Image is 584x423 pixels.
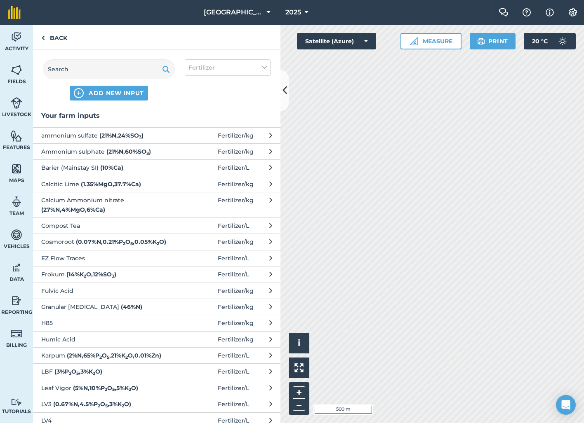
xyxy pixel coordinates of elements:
[107,355,109,360] sub: 5
[33,380,280,396] button: Leaf Vigor (5%N,10%P2O5,5%K2O)Fertilizer/L
[218,400,249,409] span: Fertilizer / L
[76,371,79,376] sub: 5
[81,180,141,188] strong: ( 1.35 % MgO , 37.7 % Ca )
[554,33,571,49] img: svg+xml;base64,PD94bWwgdmVyc2lvbj0iMS4wIiBlbmNvZGluZz0idXRmLTgiPz4KPCEtLSBHZW5lcmF0b3I6IEFkb2JlIE...
[293,386,305,399] button: +
[33,363,280,379] button: LBF (3%P2O5,3%K2O)Fertilizer/L
[105,387,107,392] sub: 2
[11,130,22,142] img: svg+xml;base64,PHN2ZyB4bWxucz0iaHR0cDovL3d3dy53My5vcmcvMjAwMC9zdmciIHdpZHRoPSI1NiIgaGVpZ2h0PSI2MC...
[112,387,115,392] sub: 5
[121,303,142,311] strong: ( 46 % N )
[100,164,123,171] strong: ( 10 % Ca )
[53,400,131,408] strong: ( 0.67 % N , 4.5 % P O , 3 % K O )
[532,33,548,49] span: 20 ° C
[89,89,144,97] span: ADD NEW INPUT
[218,335,254,344] span: Fertilizer / kg
[98,403,100,409] sub: 2
[162,64,170,74] img: svg+xml;base64,PHN2ZyB4bWxucz0iaHR0cDovL3d3dy53My5vcmcvMjAwMC9zdmciIHdpZHRoPSIxOSIgaGVpZ2h0PSIyNC...
[41,400,176,409] span: LV3
[218,286,254,295] span: Fertilizer / kg
[41,367,176,376] span: LBF
[297,33,376,49] button: Satellite (Azure)
[112,273,114,279] sub: 3
[11,97,22,109] img: svg+xml;base64,PD94bWwgdmVyc2lvbj0iMS4wIiBlbmNvZGluZz0idXRmLTgiPz4KPCEtLSBHZW5lcmF0b3I6IEFkb2JlIE...
[33,110,280,121] h3: Your farm inputs
[293,399,305,411] button: –
[11,31,22,43] img: svg+xml;base64,PD94bWwgdmVyc2lvbj0iMS4wIiBlbmNvZGluZz0idXRmLTgiPz4KPCEtLSBHZW5lcmF0b3I6IEFkb2JlIE...
[204,7,263,17] span: [GEOGRAPHIC_DATA]
[33,347,280,363] button: Karpum (2%N,65%P2O5,21%K2O,0.01%Zn)Fertilizer/L
[41,131,176,140] span: ammonium sulfate
[11,398,22,406] img: svg+xml;base64,PD94bWwgdmVyc2lvbj0iMS4wIiBlbmNvZGluZz0idXRmLTgiPz4KPCEtLSBHZW5lcmF0b3I6IEFkb2JlIE...
[11,196,22,208] img: svg+xml;base64,PD94bWwgdmVyc2lvbj0iMS4wIiBlbmNvZGluZz0idXRmLTgiPz4KPCEtLSBHZW5lcmF0b3I6IEFkb2JlIE...
[218,196,254,214] span: Fertilizer / kg
[33,283,280,299] button: Fulvic Acid Fertilizer/kg
[33,396,280,412] button: LV3 (0.67%N,4.5%P2O5,3%K2O)Fertilizer/L
[218,351,249,360] span: Fertilizer / L
[218,147,254,156] span: Fertilizer / kg
[41,180,176,189] span: Calcitic Lime
[139,134,141,140] sub: 3
[11,294,22,307] img: svg+xml;base64,PD94bWwgdmVyc2lvbj0iMS4wIiBlbmNvZGluZz0idXRmLTgiPz4KPCEtLSBHZW5lcmF0b3I6IEFkb2JlIE...
[84,273,86,279] sub: 2
[106,148,151,155] strong: ( 21 % N , 60 % SO )
[41,351,176,360] span: Karpum
[11,163,22,175] img: svg+xml;base64,PHN2ZyB4bWxucz0iaHR0cDovL3d3dy53My5vcmcvMjAwMC9zdmciIHdpZHRoPSI1NiIgaGVpZ2h0PSI2MC...
[54,368,102,375] strong: ( 3 % P O , 3 % K O )
[11,64,22,76] img: svg+xml;base64,PHN2ZyB4bWxucz0iaHR0cDovL3d3dy53My5vcmcvMjAwMC9zdmciIHdpZHRoPSI1NiIgaGVpZ2h0PSI2MC...
[41,237,176,246] span: Cosmoroot
[93,371,95,376] sub: 2
[289,333,309,353] button: i
[41,383,176,393] span: Leaf Vigor
[33,127,280,143] button: ammonium sulfate (21%N,24%SO3)Fertilizer/kg
[470,33,516,49] button: Print
[33,250,280,266] button: EZ Flow Traces Fertilizer/L
[218,318,254,327] span: Fertilizer / kg
[524,33,576,49] button: 20 °C
[218,254,249,263] span: Fertilizer / L
[298,338,300,348] span: i
[499,8,509,16] img: Two speech bubbles overlapping with the left bubble in the forefront
[41,302,176,311] span: Granular [MEDICAL_DATA]
[73,384,138,392] strong: ( 5 % N , 10 % P O , 5 % K O )
[33,331,280,347] button: Humic Acid Fertilizer/kg
[568,8,578,16] img: A cog icon
[67,352,161,359] strong: ( 2 % N , 65 % P O , 21 % K O , 0.01 % Zn )
[33,25,75,49] a: Back
[70,86,148,100] button: ADD NEW INPUT
[41,318,176,327] span: H85
[33,192,280,217] button: Calcium Ammonium nitrate (27%N,4%MgO,6%Ca)Fertilizer/kg
[11,229,22,241] img: svg+xml;base64,PD94bWwgdmVyc2lvbj0iMS4wIiBlbmNvZGluZz0idXRmLTgiPz4KPCEtLSBHZW5lcmF0b3I6IEFkb2JlIE...
[74,88,84,98] img: svg+xml;base64,PHN2ZyB4bWxucz0iaHR0cDovL3d3dy53My5vcmcvMjAwMC9zdmciIHdpZHRoPSIxNCIgaGVpZ2h0PSIyNC...
[123,241,125,246] sub: 2
[33,266,280,282] button: Frokum (14%K2O,12%SO3)Fertilizer/L
[66,271,116,278] strong: ( 14 % K O , 12 % SO )
[130,241,133,246] sub: 5
[522,8,532,16] img: A question mark icon
[218,302,254,311] span: Fertilizer / kg
[99,355,102,360] sub: 2
[410,37,418,45] img: Ruler icon
[11,327,22,340] img: svg+xml;base64,PD94bWwgdmVyc2lvbj0iMS4wIiBlbmNvZGluZz0idXRmLTgiPz4KPCEtLSBHZW5lcmF0b3I6IEFkb2JlIE...
[33,299,280,315] button: Granular [MEDICAL_DATA] (46%N)Fertilizer/kg
[294,363,304,372] img: Four arrows, one pointing top left, one top right, one bottom right and the last bottom left
[218,270,249,279] span: Fertilizer / L
[218,221,249,230] span: Fertilizer / L
[218,367,249,376] span: Fertilizer / L
[125,355,128,360] sub: 2
[477,36,485,46] img: svg+xml;base64,PHN2ZyB4bWxucz0iaHR0cDovL3d3dy53My5vcmcvMjAwMC9zdmciIHdpZHRoPSIxOSIgaGVpZ2h0PSIyNC...
[41,147,176,156] span: Ammonium sulphate
[33,159,280,175] button: Barier (Mainstay SI) (10%Ca)Fertilizer/L
[11,262,22,274] img: svg+xml;base64,PD94bWwgdmVyc2lvbj0iMS4wIiBlbmNvZGluZz0idXRmLTgiPz4KPCEtLSBHZW5lcmF0b3I6IEFkb2JlIE...
[218,131,254,140] span: Fertilizer / kg
[188,63,215,72] span: Fertilizer
[41,163,176,172] span: Barier (Mainstay SI)
[33,217,280,234] button: Compost Tea Fertilizer/L
[129,387,131,392] sub: 2
[41,206,105,213] strong: ( 27 % N , 4 % MgO , 6 % Ca )
[41,254,176,263] span: EZ Flow Traces
[546,7,554,17] img: svg+xml;base64,PHN2ZyB4bWxucz0iaHR0cDovL3d3dy53My5vcmcvMjAwMC9zdmciIHdpZHRoPSIxNyIgaGVpZ2h0PSIxNy...
[41,335,176,344] span: Humic Acid
[400,33,462,49] button: Measure
[122,403,124,409] sub: 2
